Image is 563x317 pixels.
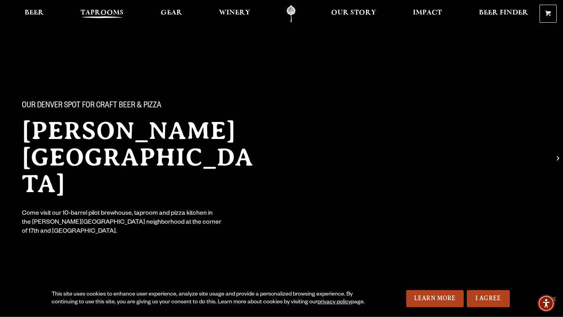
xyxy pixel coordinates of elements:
a: Impact [408,5,447,23]
a: Beer [20,5,49,23]
a: Odell Home [276,5,306,23]
h2: [PERSON_NAME][GEOGRAPHIC_DATA] [22,118,266,197]
a: Beer Finder [474,5,533,23]
span: Impact [413,10,442,16]
span: Beer Finder [479,10,528,16]
div: This site uses cookies to enhance user experience, analyze site usage and provide a personalized ... [52,291,366,306]
div: Accessibility Menu [538,295,555,312]
a: Our Story [326,5,381,23]
div: Come visit our 10-barrel pilot brewhouse, taproom and pizza kitchen in the [PERSON_NAME][GEOGRAPH... [22,210,222,237]
span: Taprooms [81,10,124,16]
a: Learn More [406,290,464,307]
a: Taprooms [75,5,129,23]
span: Winery [219,10,250,16]
a: privacy policy [317,299,351,306]
a: Gear [156,5,187,23]
a: I Agree [467,290,510,307]
span: Gear [161,10,182,16]
a: Winery [214,5,255,23]
span: Our Story [331,10,376,16]
span: Beer [25,10,44,16]
span: Our Denver spot for craft beer & pizza [22,101,161,111]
